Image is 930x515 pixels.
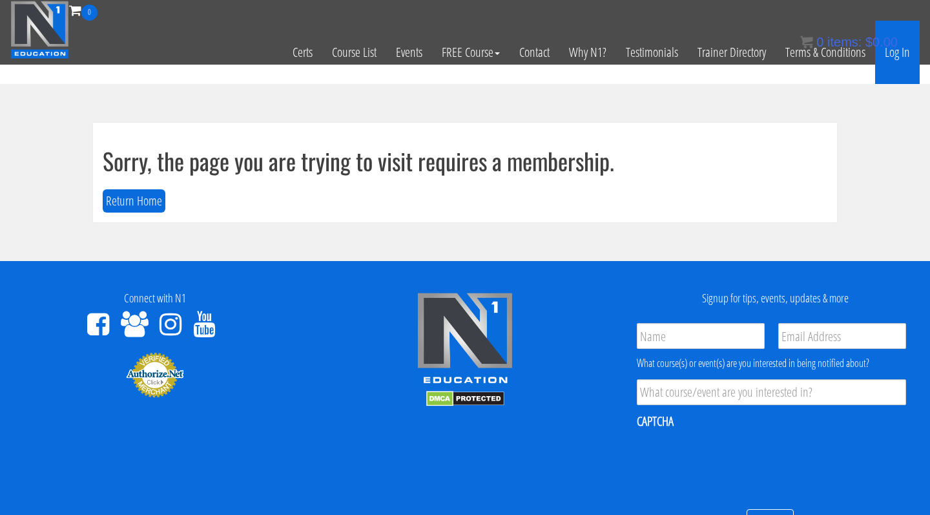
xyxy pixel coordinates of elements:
[426,391,504,406] img: DMCA.com Protection Status
[559,21,616,84] a: Why N1?
[778,323,906,349] input: Email Address
[283,21,322,84] a: Certs
[126,352,184,398] img: Authorize.Net Merchant - Click to Verify
[637,438,833,489] iframe: reCAPTCHA
[865,35,873,49] span: $
[688,21,776,84] a: Trainer Directory
[800,35,898,49] a: 0 items: $0.00
[386,21,432,84] a: Events
[10,1,69,59] img: n1-education
[103,148,827,174] h1: Sorry, the page you are trying to visit requires a membership.
[865,35,898,49] bdi: 0.00
[10,292,300,305] h4: Connect with N1
[630,292,920,305] h4: Signup for tips, events, updates & more
[816,35,823,49] span: 0
[875,21,920,84] a: Log In
[637,413,674,430] label: CAPTCHA
[81,5,98,21] span: 0
[616,21,688,84] a: Testimonials
[637,323,765,349] input: Name
[432,21,510,84] a: FREE Course
[69,1,98,19] a: 0
[103,189,165,213] button: Return Home
[637,355,906,371] div: What course(s) or event(s) are you interested in being notified about?
[776,21,875,84] a: Terms & Conditions
[827,35,862,49] span: items:
[417,292,513,388] img: n1-edu-logo
[637,379,906,405] input: What course/event are you interested in?
[510,21,559,84] a: Contact
[800,36,813,48] img: icon11.png
[322,21,386,84] a: Course List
